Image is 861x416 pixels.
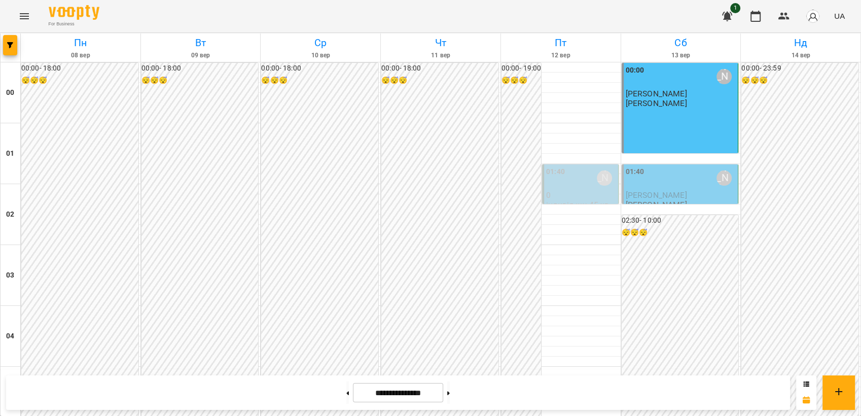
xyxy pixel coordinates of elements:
h6: 😴😴😴 [21,75,138,86]
h6: 00:00 - 18:00 [21,63,138,74]
h6: 14 вер [742,51,859,60]
h6: 11 вер [382,51,499,60]
label: 01:40 [626,166,644,178]
span: For Business [49,21,99,27]
label: 00:00 [626,65,644,76]
h6: Пт [503,35,619,51]
p: [PERSON_NAME] [626,200,687,209]
p: 0 [546,191,616,199]
div: Панасенко Дарина [716,170,732,186]
h6: 01 [6,148,14,159]
h6: 00 [6,87,14,98]
h6: 08 вер [22,51,139,60]
h6: 00:00 - 18:00 [381,63,498,74]
div: Панасенко Дарина [716,69,732,84]
h6: 😴😴😴 [501,75,541,86]
h6: Чт [382,35,499,51]
img: avatar_s.png [806,9,820,23]
p: [PERSON_NAME] [626,99,687,108]
h6: 12 вер [503,51,619,60]
h6: Ср [262,35,379,51]
h6: 😴😴😴 [381,75,498,86]
h6: 02 [6,209,14,220]
p: індивід шч 45 хв [546,200,609,209]
div: Панасенко Дарина [597,170,612,186]
span: UA [834,11,845,21]
h6: 09 вер [142,51,259,60]
h6: 04 [6,331,14,342]
h6: Нд [742,35,859,51]
span: [PERSON_NAME] [626,89,687,98]
h6: 13 вер [623,51,739,60]
label: 01:40 [546,166,565,178]
h6: 😴😴😴 [622,227,739,238]
h6: 03 [6,270,14,281]
h6: Сб [623,35,739,51]
h6: 00:00 - 18:00 [261,63,378,74]
button: UA [830,7,849,25]
h6: 02:30 - 10:00 [622,215,739,226]
span: [PERSON_NAME] [626,190,687,200]
h6: 😴😴😴 [141,75,259,86]
h6: Вт [142,35,259,51]
h6: 00:00 - 19:00 [501,63,541,74]
h6: 00:00 - 18:00 [141,63,259,74]
h6: Пн [22,35,139,51]
img: Voopty Logo [49,5,99,20]
span: 1 [730,3,740,13]
button: Menu [12,4,37,28]
h6: 10 вер [262,51,379,60]
h6: 😴😴😴 [261,75,378,86]
h6: 😴😴😴 [741,75,858,86]
h6: 00:00 - 23:59 [741,63,858,74]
